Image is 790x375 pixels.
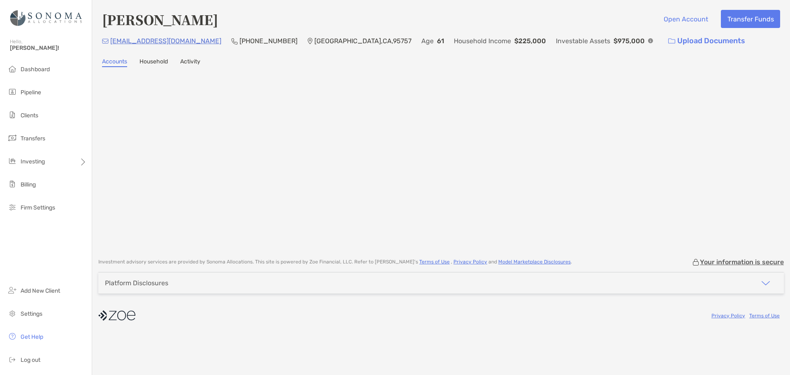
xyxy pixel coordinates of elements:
span: Dashboard [21,66,50,73]
span: Clients [21,112,38,119]
span: Firm Settings [21,204,55,211]
img: settings icon [7,308,17,318]
a: Model Marketplace Disclosures [498,259,571,265]
span: Log out [21,356,40,363]
a: Terms of Use [419,259,450,265]
span: Investing [21,158,45,165]
img: transfers icon [7,133,17,143]
p: [PHONE_NUMBER] [239,36,297,46]
a: Upload Documents [663,32,750,50]
img: Zoe Logo [10,3,82,33]
span: [PERSON_NAME]! [10,44,87,51]
a: Privacy Policy [453,259,487,265]
p: Investment advisory services are provided by Sonoma Allocations . This site is powered by Zoe Fin... [98,259,572,265]
img: add_new_client icon [7,285,17,295]
img: clients icon [7,110,17,120]
a: Household [139,58,168,67]
span: Settings [21,310,42,317]
span: Add New Client [21,287,60,294]
span: Billing [21,181,36,188]
img: button icon [668,38,675,44]
img: pipeline icon [7,87,17,97]
p: [GEOGRAPHIC_DATA] , CA , 95757 [314,36,411,46]
img: get-help icon [7,331,17,341]
img: dashboard icon [7,64,17,74]
img: logout icon [7,354,17,364]
img: firm-settings icon [7,202,17,212]
img: Phone Icon [231,38,238,44]
span: Transfers [21,135,45,142]
p: $225,000 [514,36,546,46]
button: Transfer Funds [721,10,780,28]
a: Privacy Policy [711,313,745,319]
div: Platform Disclosures [105,279,168,287]
p: 61 [437,36,444,46]
img: investing icon [7,156,17,166]
img: company logo [98,306,135,325]
p: Household Income [454,36,511,46]
img: billing icon [7,179,17,189]
a: Activity [180,58,200,67]
p: Age [421,36,434,46]
button: Open Account [657,10,714,28]
img: Info Icon [648,38,653,43]
img: Location Icon [307,38,313,44]
img: Email Icon [102,39,109,44]
a: Terms of Use [749,313,780,319]
span: Get Help [21,333,43,340]
p: Investable Assets [556,36,610,46]
p: [EMAIL_ADDRESS][DOMAIN_NAME] [110,36,221,46]
img: icon arrow [761,278,771,288]
p: Your information is secure [700,258,784,266]
h4: [PERSON_NAME] [102,10,218,29]
a: Accounts [102,58,127,67]
span: Pipeline [21,89,41,96]
p: $975,000 [613,36,645,46]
